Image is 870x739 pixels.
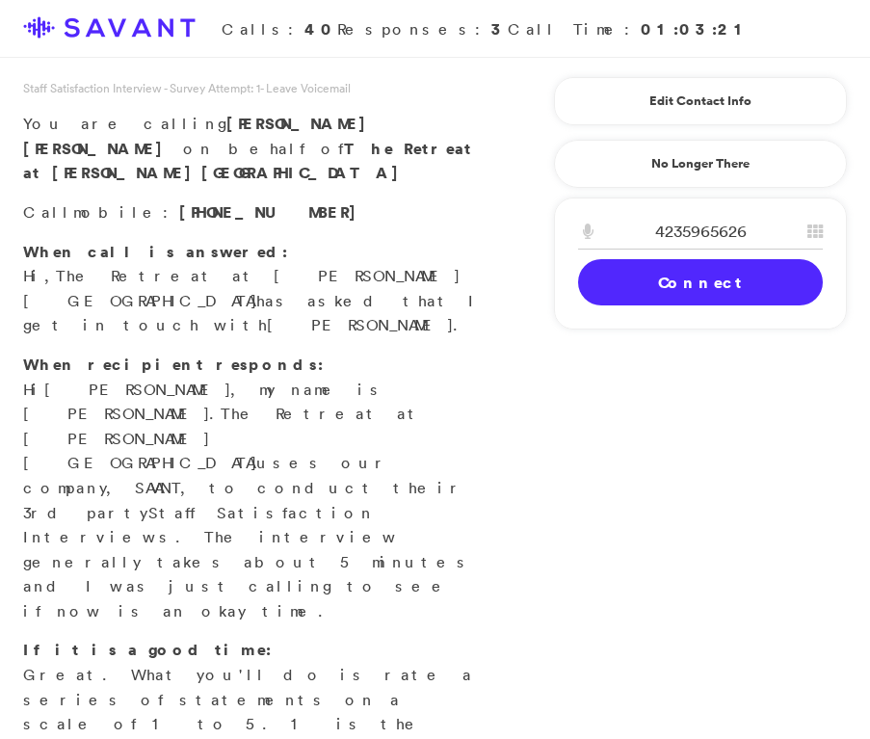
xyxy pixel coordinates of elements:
a: No Longer There [554,140,847,188]
strong: If it is a good time: [23,639,272,660]
strong: 01:03:21 [641,18,751,40]
p: Hi , my name is [PERSON_NAME]. uses our company, SAVANT, to conduct their 3rd party s. The interv... [23,353,481,624]
span: [PERSON_NAME] [44,380,230,399]
strong: When call is answered: [23,241,288,262]
span: mobile [73,202,163,222]
strong: 40 [304,18,337,40]
span: [PERSON_NAME] [226,113,376,134]
a: Edit Contact Info [578,86,823,117]
p: Call : [23,200,481,225]
span: [PHONE_NUMBER] [179,201,366,223]
strong: 3 [491,18,508,40]
span: Staff Satisfaction Interview [23,503,374,547]
strong: When recipient responds: [23,354,324,375]
span: The Retreat at [PERSON_NAME][GEOGRAPHIC_DATA] [23,404,423,472]
span: The Retreat at [PERSON_NAME][GEOGRAPHIC_DATA] [23,266,460,310]
span: [PERSON_NAME] [267,315,453,334]
p: Hi, has asked that I get in touch with . [23,240,481,338]
a: Connect [578,259,823,305]
span: Staff Satisfaction Interview - Survey Attempt: 1 - Leave Voicemail [23,80,351,96]
p: You are calling on behalf of [23,112,481,186]
span: [PERSON_NAME] [23,138,172,159]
